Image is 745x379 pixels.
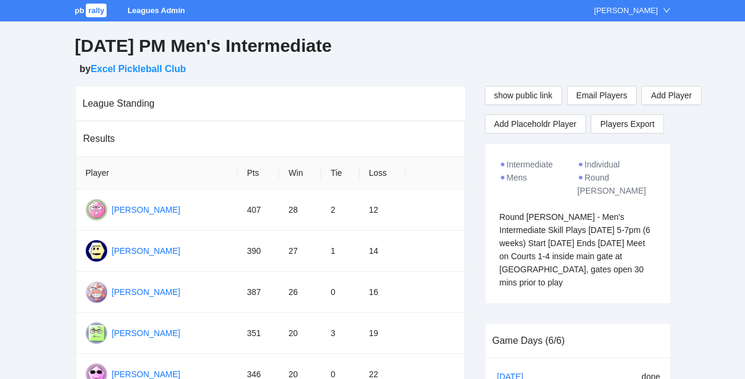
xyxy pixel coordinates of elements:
[279,157,322,189] th: Win
[360,272,406,313] td: 16
[86,199,107,220] img: Gravatar for lawrence garcia@gmail.com
[86,322,107,344] img: Gravatar for truong nguyen@gmail.com
[279,313,322,354] td: 20
[238,231,279,272] td: 390
[112,369,180,379] a: [PERSON_NAME]
[485,114,587,133] button: Add Placeholdr Player
[238,189,279,231] td: 407
[112,205,180,215] a: [PERSON_NAME]
[86,281,107,303] img: Gravatar for joel mez@gmail.com
[75,6,85,15] span: pb
[663,7,671,14] span: down
[591,114,664,133] a: Players Export
[321,231,359,272] td: 1
[485,86,562,105] button: show public link
[83,86,458,120] div: League Standing
[321,272,359,313] td: 0
[651,89,691,102] span: Add Player
[91,64,186,74] a: Excel Pickleball Club
[238,157,279,189] th: Pts
[360,313,406,354] td: 19
[507,173,527,182] span: Mens
[76,157,238,189] th: Player
[112,246,180,256] a: [PERSON_NAME]
[127,6,185,15] a: Leagues Admin
[321,189,359,231] td: 2
[112,328,180,338] a: [PERSON_NAME]
[279,189,322,231] td: 28
[360,189,406,231] td: 12
[86,240,107,262] img: Gravatar for nathan hanson@gmail.com
[80,62,671,76] h5: by
[238,313,279,354] td: 351
[279,272,322,313] td: 26
[321,157,359,189] th: Tie
[360,157,406,189] th: Loss
[75,34,671,58] h2: [DATE] PM Men's Intermediate
[321,313,359,354] td: 3
[279,231,322,272] td: 27
[492,324,663,358] div: Game Days (6/6)
[641,86,701,105] button: Add Player
[567,86,637,105] button: Email Players
[576,89,628,102] span: Email Players
[507,160,553,169] span: Intermediate
[585,160,620,169] span: Individual
[594,5,658,17] div: [PERSON_NAME]
[238,272,279,313] td: 387
[86,4,107,17] span: rally
[494,117,577,131] span: Add Placeholdr Player
[75,6,109,15] a: pbrally
[600,115,654,133] span: Players Export
[112,287,180,297] a: [PERSON_NAME]
[360,231,406,272] td: 14
[494,89,553,102] span: show public link
[83,122,457,156] div: Results
[500,210,656,289] div: Round [PERSON_NAME] - Men's Intermediate Skill Plays [DATE] 5-7pm (6 weeks) Start [DATE] Ends [DA...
